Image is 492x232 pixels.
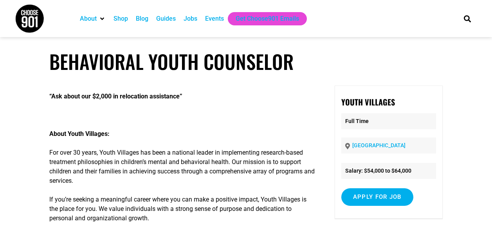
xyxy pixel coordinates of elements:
[184,14,197,23] a: Jobs
[76,12,110,25] div: About
[352,142,405,148] a: [GEOGRAPHIC_DATA]
[341,163,436,179] li: Salary: $54,000 to $64,000
[341,96,395,108] strong: Youth Villages
[49,148,315,186] p: For over 30 years, Youth Villages has been a national leader in implementing research-based treat...
[49,50,443,73] h1: Behavioral Youth Counselor
[205,14,224,23] a: Events
[236,14,299,23] a: Get Choose901 Emails
[114,14,128,23] a: Shop
[341,113,436,129] p: Full Time
[49,93,182,100] strong: “Ask about our $2,000 in relocation assistance”
[49,130,110,137] strong: About Youth Villages:
[461,12,474,25] div: Search
[341,188,413,206] input: Apply for job
[136,14,148,23] a: Blog
[80,14,97,23] a: About
[156,14,176,23] a: Guides
[49,195,315,223] p: If you’re seeking a meaningful career where you can make a positive impact, Youth Villages is the...
[76,12,450,25] nav: Main nav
